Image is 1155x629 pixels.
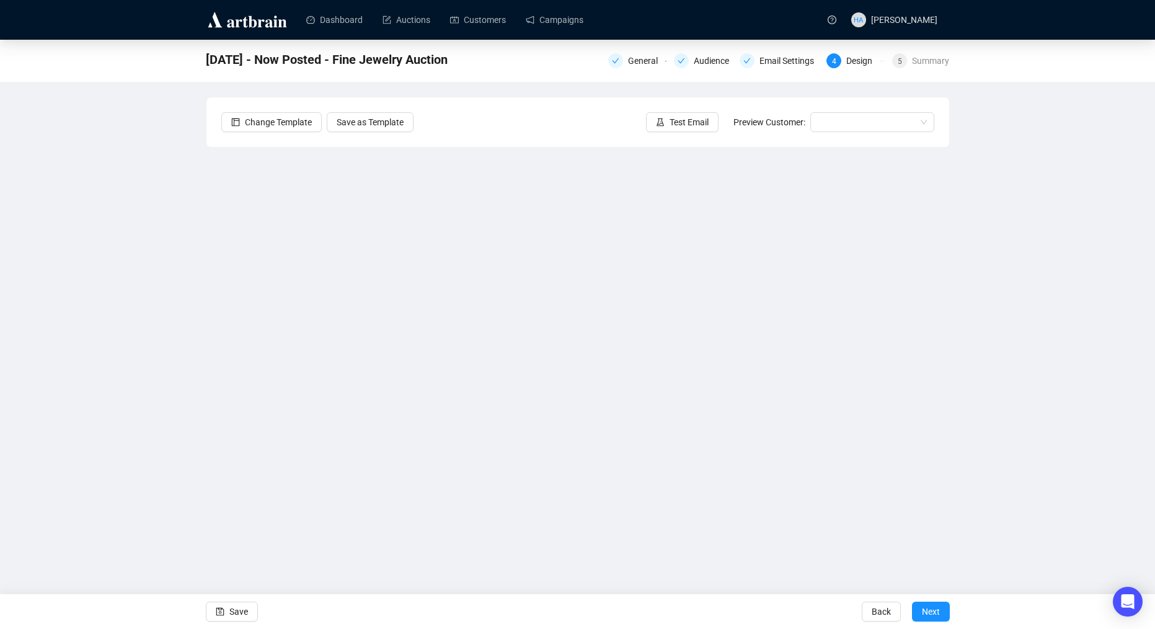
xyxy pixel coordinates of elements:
span: experiment [656,118,665,127]
a: Customers [450,4,506,36]
span: 5 [898,57,902,66]
img: logo [206,10,289,30]
button: Test Email [646,112,719,132]
span: Save [229,594,248,629]
span: check [612,57,619,65]
div: Open Intercom Messenger [1113,587,1143,617]
a: Dashboard [306,4,363,36]
div: Email Settings [759,53,821,68]
span: check [743,57,751,65]
button: Next [912,602,950,622]
div: Summary [912,53,949,68]
span: Next [922,594,940,629]
div: Design [846,53,880,68]
div: General [608,53,666,68]
span: Test Email [670,115,709,129]
a: Campaigns [526,4,583,36]
span: Save as Template [337,115,404,129]
div: Audience [674,53,732,68]
span: check [678,57,685,65]
span: [PERSON_NAME] [871,15,937,25]
div: Email Settings [740,53,819,68]
button: Save as Template [327,112,414,132]
div: 4Design [826,53,885,68]
span: layout [231,118,240,127]
span: Change Template [245,115,312,129]
span: question-circle [828,16,836,24]
div: 5Summary [892,53,949,68]
div: Audience [694,53,737,68]
span: Preview Customer: [733,117,805,127]
span: 8-28-25 - Now Posted - Fine Jewelry Auction [206,50,448,69]
span: 4 [832,57,836,66]
a: Auctions [383,4,430,36]
button: Change Template [221,112,322,132]
button: Back [862,602,901,622]
span: HA [854,14,863,25]
span: Back [872,594,891,629]
div: General [628,53,665,68]
span: save [216,607,224,616]
button: Save [206,602,258,622]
